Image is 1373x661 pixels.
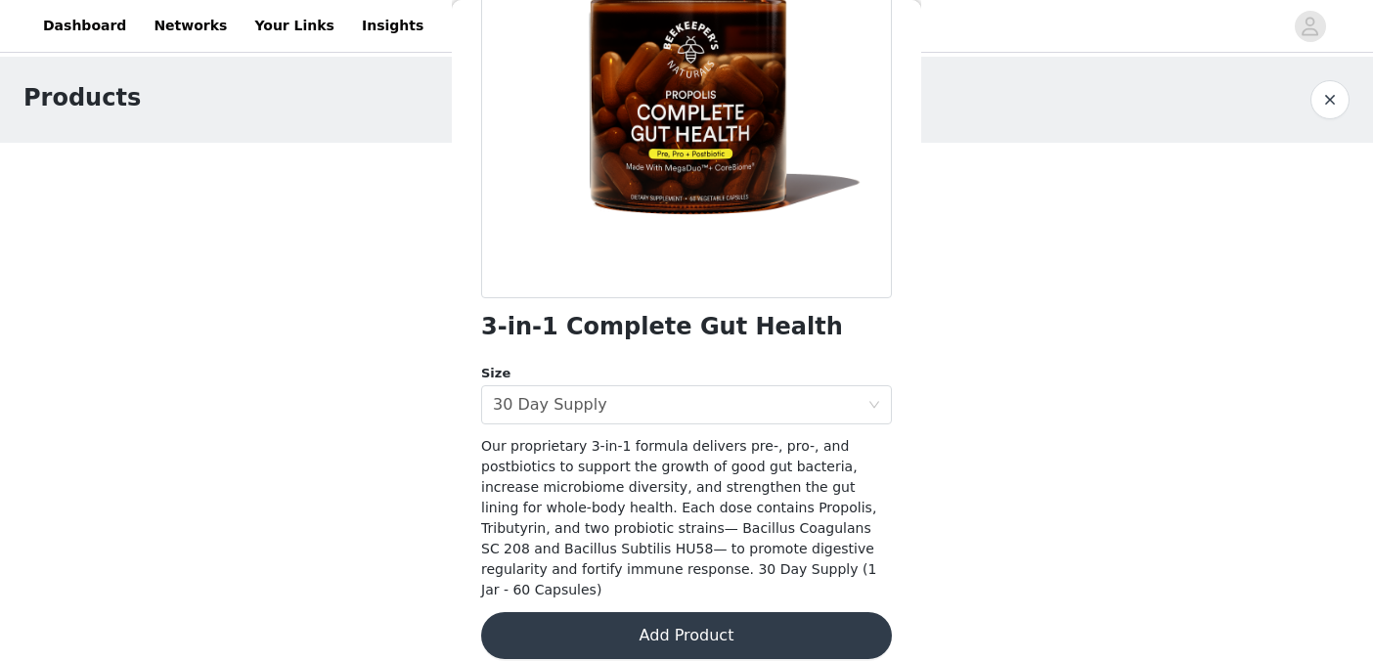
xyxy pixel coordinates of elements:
[439,4,524,48] a: Payouts
[243,4,346,48] a: Your Links
[481,438,876,597] span: Our proprietary 3-in-1 formula delivers pre-, pro-, and postbiotics to support the growth of good...
[493,386,607,423] div: 30 Day Supply
[481,314,843,340] h1: 3-in-1 Complete Gut Health
[481,612,892,659] button: Add Product
[1301,11,1319,42] div: avatar
[481,364,892,383] div: Size
[31,4,138,48] a: Dashboard
[142,4,239,48] a: Networks
[23,80,141,115] h1: Products
[350,4,435,48] a: Insights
